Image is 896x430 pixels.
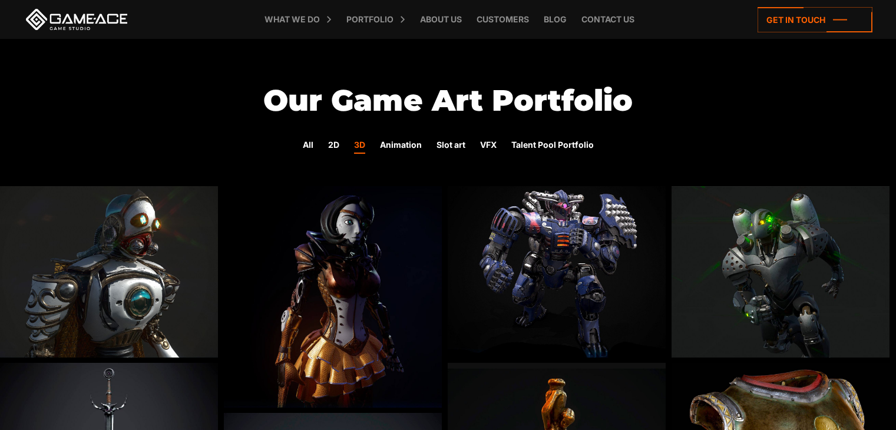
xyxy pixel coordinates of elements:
a: 2D [328,138,339,154]
a: 3D [354,138,365,154]
img: 3d animation [448,186,666,358]
img: 3d animation [224,186,442,408]
a: All [303,138,313,154]
a: Talent Pool Portfolio [511,138,594,154]
a: VFX [480,138,497,154]
a: Slot art [437,138,465,154]
img: 3d animation [672,186,890,358]
a: Animation [380,138,422,154]
a: Get in touch [758,7,872,32]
